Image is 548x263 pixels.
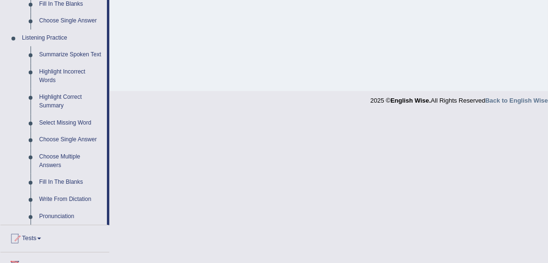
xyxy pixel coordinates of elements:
[35,174,107,191] a: Fill In The Blanks
[370,91,548,105] div: 2025 © All Rights Reserved
[35,131,107,148] a: Choose Single Answer
[35,12,107,30] a: Choose Single Answer
[35,46,107,63] a: Summarize Spoken Text
[485,97,548,104] a: Back to English Wise
[35,208,107,225] a: Pronunciation
[0,225,109,249] a: Tests
[35,63,107,89] a: Highlight Incorrect Words
[35,148,107,174] a: Choose Multiple Answers
[390,97,431,104] strong: English Wise.
[35,191,107,208] a: Write From Dictation
[18,30,107,47] a: Listening Practice
[35,89,107,114] a: Highlight Correct Summary
[35,115,107,132] a: Select Missing Word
